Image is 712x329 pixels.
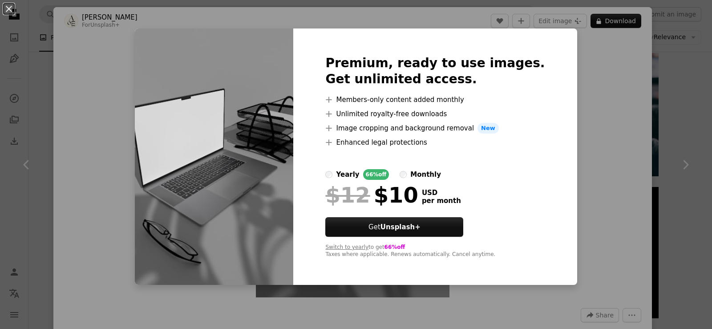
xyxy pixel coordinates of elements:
[410,169,441,180] div: monthly
[477,123,499,134] span: New
[400,171,407,178] input: monthly
[325,109,545,119] li: Unlimited royalty-free downloads
[380,223,421,231] strong: Unsplash+
[363,169,389,180] div: 66% off
[325,171,332,178] input: yearly66%off
[325,137,545,148] li: Enhanced legal protections
[325,217,463,237] button: GetUnsplash+
[325,94,545,105] li: Members-only content added monthly
[422,189,461,197] span: USD
[325,123,545,134] li: Image cropping and background removal
[422,197,461,205] span: per month
[325,183,418,207] div: $10
[325,183,370,207] span: $12
[325,244,545,258] div: to get Taxes where applicable. Renews automatically. Cancel anytime.
[384,244,405,250] span: 66% off
[325,244,368,251] button: Switch to yearly
[336,169,359,180] div: yearly
[135,28,293,285] img: premium_photo-1681702156223-ea59bfbf1065
[325,55,545,87] h2: Premium, ready to use images. Get unlimited access.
